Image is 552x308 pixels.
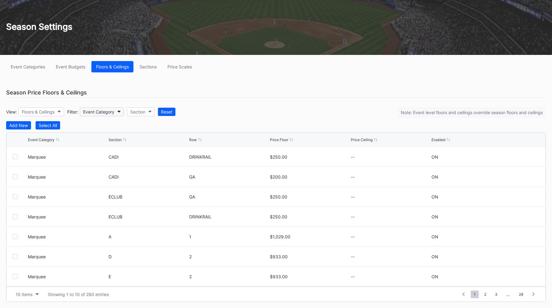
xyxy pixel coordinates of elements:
div: Filter: [67,109,78,114]
div: $933.00 [270,254,349,259]
div: Event Categories [11,64,45,69]
div: DRINKRAIL [189,214,268,219]
div: -- [351,234,430,239]
button: Event Categories [6,61,50,72]
button: Event Category [80,107,124,116]
div: $933.00 [270,274,349,279]
div: Select All [39,123,57,128]
div: ON [431,214,438,219]
div: GA [189,194,268,199]
div: View: [6,109,17,114]
button: Section [127,107,155,116]
div: E [109,274,188,279]
div: ON [431,274,438,279]
div: ON [431,254,438,259]
button: Event Budgets [51,61,90,72]
div: Floors & Ceilings [96,64,129,69]
div: $250.00 [270,214,349,219]
div: Enabled [431,137,445,142]
div: Sections [140,64,157,69]
div: 2 [189,254,268,259]
div: $250.00 [270,194,349,199]
div: GA [189,174,268,179]
div: Marquee [28,214,107,219]
button: Floors & Ceilings [91,61,133,72]
div: Price Scales [167,64,192,69]
div: Reset [161,109,172,114]
div: Marquee [28,194,107,199]
div: Marquee [28,274,107,279]
span: 3 [492,291,500,298]
div: -- [351,174,430,179]
button: Sections [135,61,161,72]
div: CADI [109,154,188,160]
div: Event Category [83,109,114,114]
button: Add New [6,121,31,129]
button: Select All [36,121,60,129]
div: ECLUB [109,194,188,199]
div: 10 items [16,292,33,297]
div: Showing 1 to 10 of 280 entries [48,292,109,297]
div: 1 [189,234,268,239]
div: $1,029.00 [270,234,349,239]
div: ON [431,154,438,160]
div: A [109,234,188,239]
div: Price Floor [270,137,288,142]
div: Note: Event level floors and ceilings override season floors and ceilings [398,107,546,118]
div: -- [351,254,430,259]
div: -- [351,154,430,160]
div: CADI [109,174,188,179]
div: ON [431,174,438,179]
div: Section [109,137,122,142]
div: -- [351,274,430,279]
button: 10 items [13,290,42,298]
div: Marquee [28,154,107,160]
div: Add New [9,123,28,128]
button: Floors & Ceilings [18,107,64,116]
div: Event Budgets [56,64,85,69]
div: Season Price Floors & Ceilings [6,88,546,98]
span: 1 [471,291,479,298]
div: -- [351,194,430,199]
span: 28 [516,291,526,298]
div: Marquee [28,254,107,259]
div: ECLUB [109,214,188,219]
span: 2 [481,291,489,298]
div: Section [130,109,145,114]
div: Event Category [28,137,55,142]
div: ON [431,194,438,199]
div: $200.00 [270,174,349,179]
div: Row [189,137,197,142]
button: Price Scales [163,61,197,72]
div: Price Ceiling [351,137,373,142]
div: D [109,254,188,259]
div: DRINKRAIL [189,154,268,160]
div: ... [502,292,515,297]
div: $250.00 [270,154,349,160]
div: Marquee [28,234,107,239]
div: Marquee [28,174,107,179]
div: 2 [189,274,268,279]
div: Floors & Ceilings [22,109,55,114]
button: Reset [158,108,175,116]
div: -- [351,214,430,219]
div: ON [431,234,438,239]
